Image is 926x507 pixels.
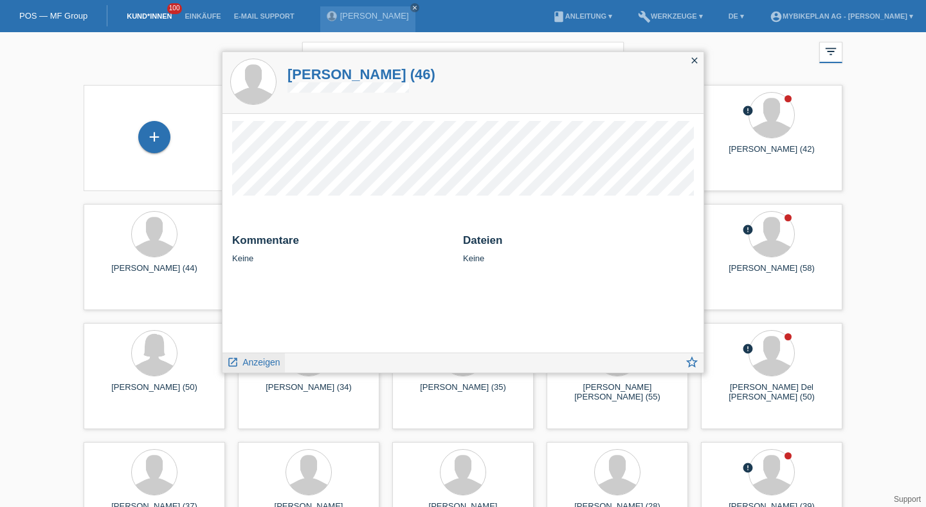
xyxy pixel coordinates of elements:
[248,382,369,403] div: [PERSON_NAME] (34)
[742,462,754,474] i: error
[232,234,453,253] h2: Kommentare
[638,10,651,23] i: build
[763,12,920,20] a: account_circleMybikeplan AG - [PERSON_NAME] ▾
[722,12,750,20] a: DE ▾
[139,126,170,148] div: Kund*in hinzufügen
[167,3,183,14] span: 100
[178,12,227,20] a: Einkäufe
[742,224,754,237] div: Unbestätigt, in Bearbeitung
[94,382,215,403] div: [PERSON_NAME] (50)
[894,495,921,504] a: Support
[403,382,523,403] div: [PERSON_NAME] (35)
[463,234,694,263] div: Keine
[242,357,280,367] span: Anzeigen
[824,44,838,59] i: filter_list
[546,12,619,20] a: bookAnleitung ▾
[742,224,754,235] i: error
[94,263,215,284] div: [PERSON_NAME] (44)
[689,55,700,66] i: close
[742,105,754,116] i: error
[770,10,783,23] i: account_circle
[711,263,832,284] div: [PERSON_NAME] (58)
[120,12,178,20] a: Kund*innen
[19,11,87,21] a: POS — MF Group
[742,343,754,356] div: Unbestätigt, in Bearbeitung
[340,11,409,21] a: [PERSON_NAME]
[685,356,699,373] a: star_border
[711,382,832,403] div: [PERSON_NAME] Del [PERSON_NAME] (50)
[631,12,709,20] a: buildWerkzeuge ▾
[227,356,239,368] i: launch
[410,3,419,12] a: close
[287,66,435,82] a: [PERSON_NAME] (46)
[742,105,754,118] div: Unbestätigt, in Bearbeitung
[742,462,754,475] div: Unbestätigt, in Bearbeitung
[742,343,754,355] i: error
[711,144,832,165] div: [PERSON_NAME] (42)
[557,382,678,403] div: [PERSON_NAME] [PERSON_NAME] (55)
[463,234,694,253] h2: Dateien
[552,10,565,23] i: book
[227,353,280,369] a: launch Anzeigen
[302,42,624,72] input: Suche...
[228,12,301,20] a: E-Mail Support
[685,355,699,369] i: star_border
[232,234,453,263] div: Keine
[412,5,418,11] i: close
